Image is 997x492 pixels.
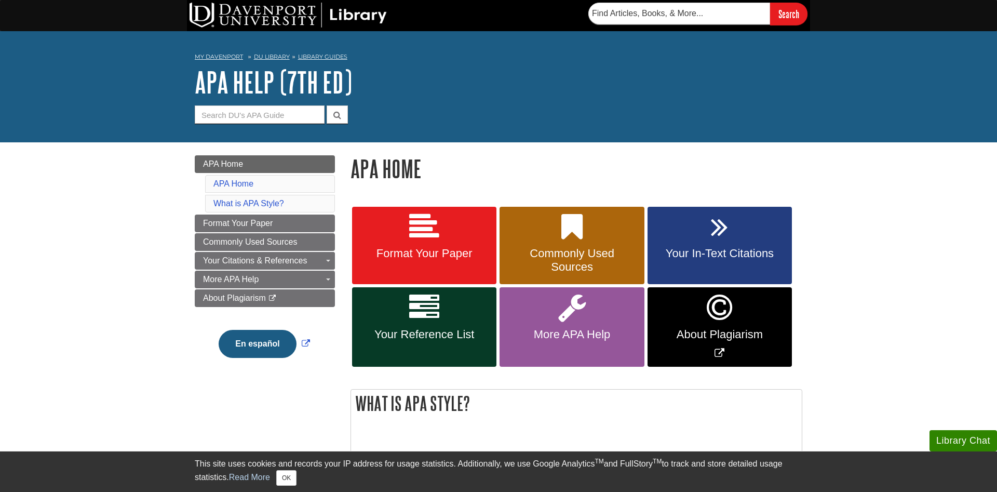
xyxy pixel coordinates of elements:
img: DU Library [190,3,387,28]
a: What is APA Style? [213,199,284,208]
nav: breadcrumb [195,50,802,67]
button: Close [276,470,297,486]
a: Format Your Paper [195,215,335,232]
a: Commonly Used Sources [500,207,644,285]
a: My Davenport [195,52,243,61]
input: Search DU's APA Guide [195,105,325,124]
span: Commonly Used Sources [203,237,297,246]
sup: TM [595,458,603,465]
span: Commonly Used Sources [507,247,636,274]
form: Searches DU Library's articles, books, and more [588,3,807,25]
span: Your In-Text Citations [655,247,784,260]
a: Commonly Used Sources [195,233,335,251]
a: APA Home [195,155,335,173]
h1: APA Home [351,155,802,182]
h2: What is APA Style? [351,390,802,417]
a: Your In-Text Citations [648,207,792,285]
input: Find Articles, Books, & More... [588,3,770,24]
span: More APA Help [507,328,636,341]
div: Guide Page Menu [195,155,335,376]
sup: TM [653,458,662,465]
a: Your Citations & References [195,252,335,270]
div: This site uses cookies and records your IP address for usage statistics. Additionally, we use Goo... [195,458,802,486]
span: About Plagiarism [203,294,266,302]
span: Your Citations & References [203,256,307,265]
input: Search [770,3,807,25]
a: APA Help (7th Ed) [195,66,352,98]
button: Library Chat [929,430,997,451]
a: About Plagiarism [195,289,335,307]
span: Format Your Paper [360,247,489,260]
span: APA Home [203,159,243,168]
span: Your Reference List [360,328,489,341]
a: APA Home [213,179,253,188]
span: Format Your Paper [203,219,273,228]
a: Link opens in new window [648,287,792,367]
a: Library Guides [298,53,347,60]
a: More APA Help [500,287,644,367]
i: This link opens in a new window [268,295,277,302]
a: Your Reference List [352,287,496,367]
span: More APA Help [203,275,259,284]
a: DU Library [254,53,290,60]
a: Read More [229,473,270,482]
a: More APA Help [195,271,335,288]
a: Format Your Paper [352,207,496,285]
button: En español [219,330,296,358]
a: Link opens in new window [216,339,312,348]
span: About Plagiarism [655,328,784,341]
